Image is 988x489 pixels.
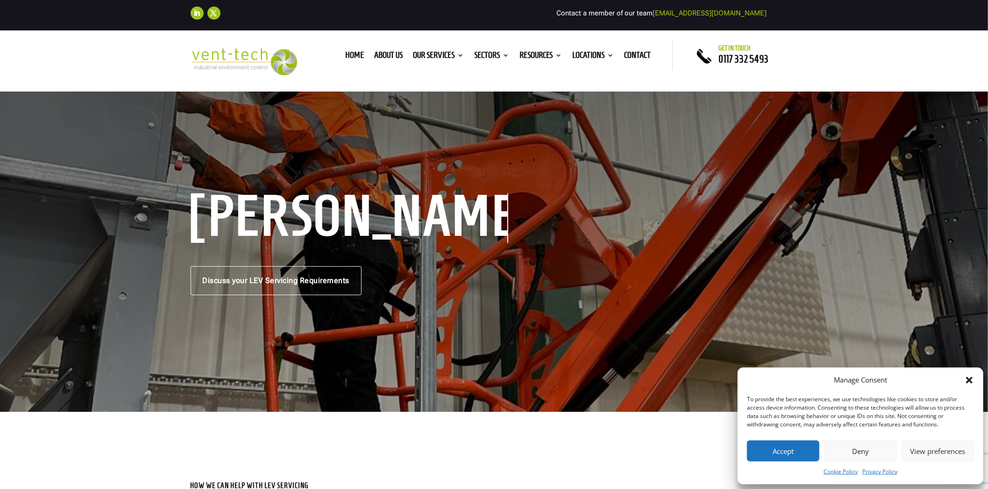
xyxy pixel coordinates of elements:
[374,52,403,62] a: About us
[557,9,767,17] span: Contact a member of our team
[719,44,751,52] span: Get in touch
[191,48,298,76] img: 2023-09-27T08_35_16.549ZVENT-TECH---Clear-background
[207,7,220,20] a: Follow on X
[862,466,897,477] a: Privacy Policy
[747,395,973,429] div: To provide the best experiences, we use technologies like cookies to store and/or access device i...
[191,193,508,243] h1: [PERSON_NAME]
[474,52,509,62] a: Sectors
[413,52,464,62] a: Our Services
[519,52,562,62] a: Resources
[965,376,974,385] div: Close dialog
[191,7,204,20] a: Follow on LinkedIn
[747,440,819,461] button: Accept
[345,52,364,62] a: Home
[191,266,362,295] a: Discuss your LEV Servicing Requirements
[824,440,896,461] button: Deny
[824,466,858,477] a: Cookie Policy
[625,52,651,62] a: Contact
[902,440,974,461] button: View preferences
[719,53,769,64] a: 0117 332 5493
[834,375,887,386] div: Manage Consent
[653,9,767,17] a: [EMAIL_ADDRESS][DOMAIN_NAME]
[573,52,614,62] a: Locations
